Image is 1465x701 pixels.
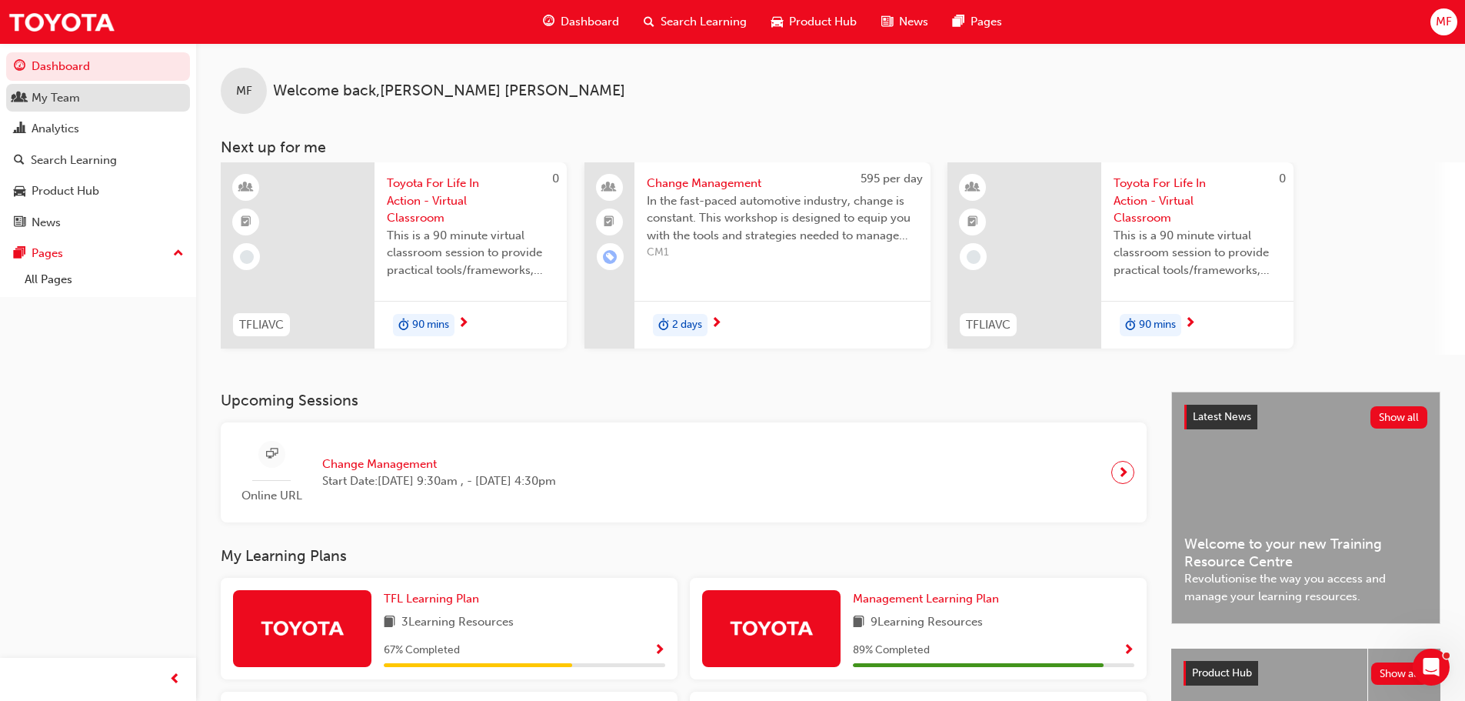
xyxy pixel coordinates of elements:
a: My Team [6,84,190,112]
a: Product Hub [6,177,190,205]
a: Dashboard [6,52,190,81]
span: guage-icon [14,60,25,74]
span: news-icon [881,12,893,32]
span: Dashboard [561,13,619,31]
span: This is a 90 minute virtual classroom session to provide practical tools/frameworks, behaviours a... [387,227,554,279]
h3: Next up for me [196,139,1465,156]
span: MF [236,82,252,100]
span: Pages [971,13,1002,31]
span: Latest News [1193,410,1251,423]
span: duration-icon [398,315,409,335]
a: Latest NewsShow allWelcome to your new Training Resource CentreRevolutionise the way you access a... [1171,392,1440,624]
span: duration-icon [658,315,669,335]
span: learningResourceType_INSTRUCTOR_LED-icon [967,178,978,198]
button: Pages [6,239,190,268]
span: pages-icon [14,247,25,261]
a: car-iconProduct Hub [759,6,869,38]
h3: My Learning Plans [221,547,1147,565]
span: Search Learning [661,13,747,31]
span: next-icon [1117,462,1129,483]
span: Revolutionise the way you access and manage your learning resources. [1184,570,1427,605]
span: learningRecordVerb_ENROLL-icon [603,250,617,264]
a: All Pages [18,268,190,292]
span: Welcome to your new Training Resource Centre [1184,536,1427,570]
span: car-icon [771,12,783,32]
span: 3 Learning Resources [401,613,514,633]
span: book-icon [853,613,864,633]
a: Latest NewsShow all [1184,405,1427,429]
a: pages-iconPages [941,6,1014,38]
div: My Team [32,89,80,107]
a: Management Learning Plan [853,590,1005,608]
a: Online URLChange ManagementStart Date:[DATE] 9:30am , - [DATE] 4:30pm [233,435,1134,511]
a: Product HubShow all [1184,661,1428,686]
span: news-icon [14,216,25,230]
span: In the fast-paced automotive industry, change is constant. This workshop is designed to equip you... [647,192,918,245]
button: DashboardMy TeamAnalyticsSearch LearningProduct HubNews [6,49,190,239]
span: booktick-icon [604,212,614,232]
span: 0 [552,172,559,185]
span: 595 per day [861,172,923,185]
span: TFLIAVC [239,316,284,334]
h3: Upcoming Sessions [221,392,1147,409]
iframe: Intercom live chat [1413,649,1450,686]
a: 595 per dayChange ManagementIn the fast-paced automotive industry, change is constant. This works... [584,162,931,349]
span: 9 Learning Resources [871,613,983,633]
button: Show Progress [654,641,665,660]
span: guage-icon [543,12,554,32]
div: Analytics [32,120,79,138]
span: This is a 90 minute virtual classroom session to provide practical tools/frameworks, behaviours a... [1114,227,1281,279]
span: people-icon [604,178,614,198]
span: duration-icon [1125,315,1136,335]
span: 2 days [672,316,702,334]
img: Trak [729,614,814,641]
span: Welcome back , [PERSON_NAME] [PERSON_NAME] [273,82,625,100]
span: TFLIAVC [966,316,1011,334]
span: Show Progress [654,644,665,658]
span: 90 mins [412,316,449,334]
img: Trak [8,5,115,39]
a: search-iconSearch Learning [631,6,759,38]
span: Product Hub [789,13,857,31]
span: pages-icon [953,12,964,32]
a: news-iconNews [869,6,941,38]
a: News [6,209,190,237]
span: Show Progress [1123,644,1134,658]
span: Toyota For Life In Action - Virtual Classroom [387,175,554,227]
a: Analytics [6,115,190,143]
div: News [32,214,61,232]
span: learningRecordVerb_NONE-icon [240,250,254,264]
div: Search Learning [31,152,117,169]
span: learningResourceType_INSTRUCTOR_LED-icon [241,178,251,198]
span: 89 % Completed [853,642,930,659]
button: MF [1430,8,1457,35]
span: search-icon [14,154,25,168]
span: prev-icon [169,670,181,689]
span: CM1 [647,244,918,262]
span: up-icon [173,244,184,264]
span: next-icon [1184,317,1196,331]
span: chart-icon [14,122,25,136]
span: Start Date: [DATE] 9:30am , - [DATE] 4:30pm [322,472,556,490]
span: learningRecordVerb_NONE-icon [967,250,981,264]
span: car-icon [14,185,25,199]
a: 0TFLIAVCToyota For Life In Action - Virtual ClassroomThis is a 90 minute virtual classroom sessio... [947,162,1294,349]
span: people-icon [14,92,25,105]
button: Show all [1371,663,1429,685]
span: News [899,13,928,31]
span: Product Hub [1192,666,1252,679]
div: Product Hub [32,182,99,200]
span: booktick-icon [241,212,251,232]
img: Trak [260,614,345,641]
span: next-icon [458,317,469,331]
span: next-icon [711,317,722,331]
span: Change Management [647,175,918,192]
button: Show Progress [1123,641,1134,660]
span: Online URL [233,487,310,505]
span: Management Learning Plan [853,592,999,606]
span: book-icon [384,613,395,633]
a: 0TFLIAVCToyota For Life In Action - Virtual ClassroomThis is a 90 minute virtual classroom sessio... [221,162,567,349]
button: Show all [1370,406,1428,429]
